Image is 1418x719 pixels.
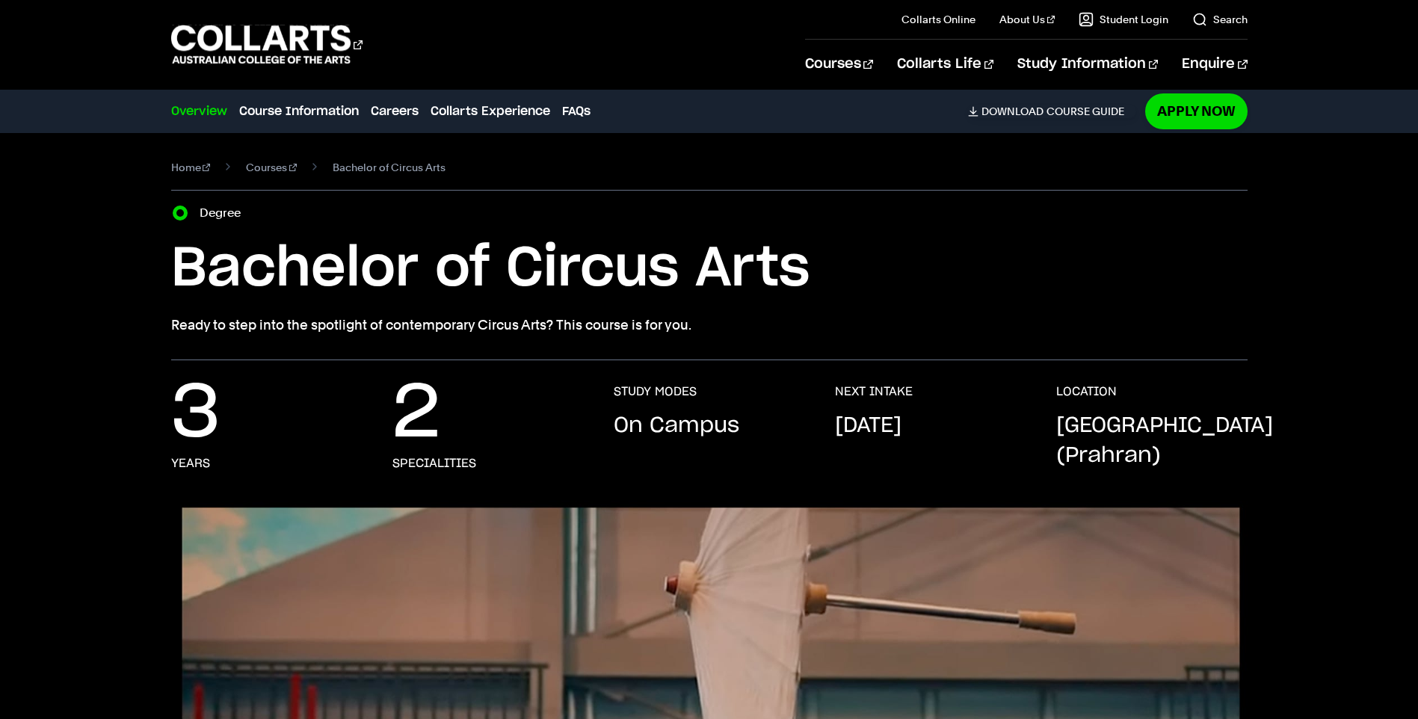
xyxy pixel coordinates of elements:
h3: LOCATION [1056,384,1117,399]
span: Download [981,105,1044,118]
p: 3 [171,384,221,444]
a: Course Information [239,102,359,120]
a: Collarts Online [901,12,975,27]
p: On Campus [614,411,739,441]
p: Ready to step into the spotlight of contemporary Circus Arts? This course is for you. [171,315,1248,336]
a: Collarts Life [897,40,993,89]
a: Overview [171,102,227,120]
a: Apply Now [1145,93,1248,129]
a: Study Information [1017,40,1158,89]
p: 2 [392,384,440,444]
a: Enquire [1182,40,1247,89]
h1: Bachelor of Circus Arts [171,235,1248,303]
span: Bachelor of Circus Arts [333,157,446,178]
h3: specialities [392,456,476,471]
a: Home [171,157,211,178]
a: Search [1192,12,1248,27]
h3: years [171,456,210,471]
h3: STUDY MODES [614,384,697,399]
a: DownloadCourse Guide [968,105,1136,118]
a: Collarts Experience [431,102,550,120]
a: Student Login [1079,12,1168,27]
label: Degree [200,203,250,223]
p: [GEOGRAPHIC_DATA] (Prahran) [1056,411,1273,471]
a: Courses [246,157,297,178]
a: Courses [805,40,873,89]
h3: NEXT INTAKE [835,384,913,399]
a: About Us [999,12,1055,27]
p: [DATE] [835,411,901,441]
a: FAQs [562,102,591,120]
div: Go to homepage [171,23,363,66]
a: Careers [371,102,419,120]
